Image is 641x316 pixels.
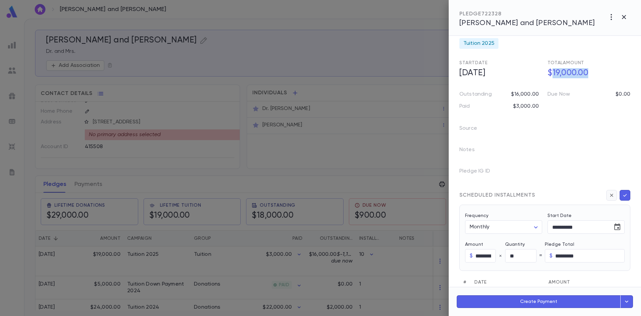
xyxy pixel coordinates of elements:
[545,242,625,247] label: Pledge Total
[459,103,470,110] p: Paid
[459,166,501,179] p: Pledge IG ID
[616,91,630,98] p: $0.00
[459,38,498,49] div: Tuition 2025
[465,221,542,234] div: Monthly
[465,213,488,218] label: Frequency
[550,252,553,259] p: $
[459,19,595,27] span: [PERSON_NAME] and [PERSON_NAME]
[544,66,630,80] h5: $19,000.00
[459,11,595,17] div: PLEDGE 722328
[459,61,488,65] span: Start Date
[459,91,492,98] p: Outstanding
[505,242,545,247] label: Quantity
[459,123,488,136] p: Source
[457,295,621,308] button: Create Payment
[455,66,542,80] h5: [DATE]
[511,91,539,98] p: $16,000.00
[465,242,505,247] label: Amount
[470,224,489,230] span: Monthly
[548,91,570,98] p: Due Now
[474,280,487,285] span: Date
[463,40,494,47] span: Tuition 2025
[459,144,485,158] p: Notes
[463,280,466,285] span: #
[470,252,473,259] p: $
[548,213,625,218] label: Start Date
[459,192,535,199] div: SCHEDULED INSTALLMENTS
[539,252,542,259] p: =
[611,220,624,234] button: Choose date, selected date is Sep 1, 2025
[548,61,584,65] span: Total Amount
[549,280,570,285] span: Amount
[513,103,539,110] p: $3,000.00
